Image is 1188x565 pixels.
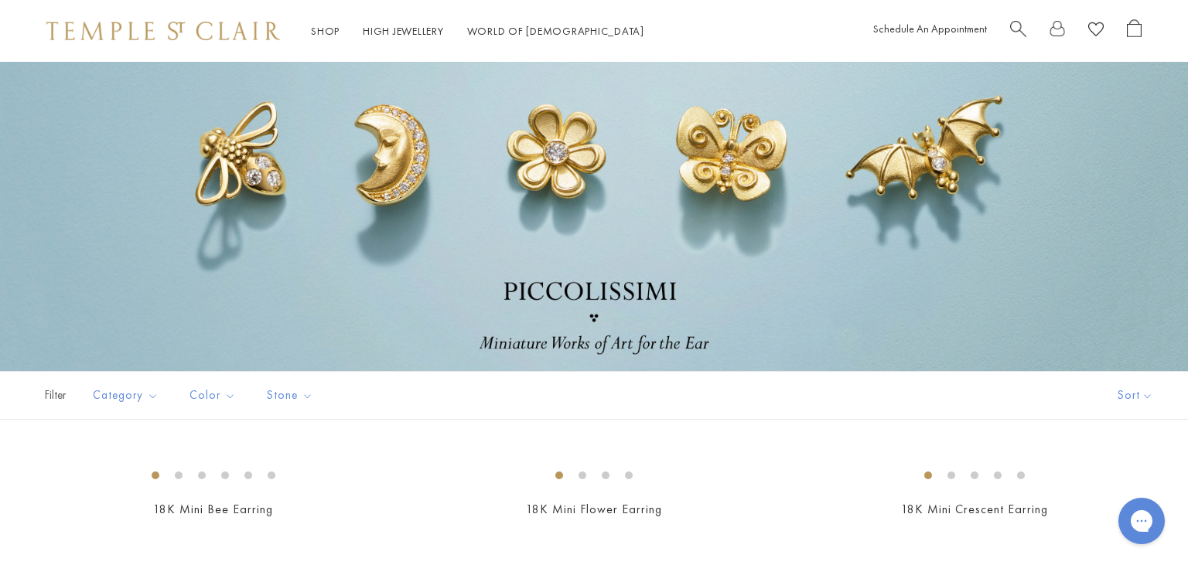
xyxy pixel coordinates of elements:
button: Show sort by [1083,372,1188,419]
a: Search [1010,19,1026,43]
img: Temple St. Clair [46,22,280,40]
a: Open Shopping Bag [1127,19,1142,43]
a: Schedule An Appointment [873,22,987,36]
iframe: Gorgias live chat messenger [1111,492,1173,550]
span: Color [182,386,247,405]
span: Category [85,386,170,405]
button: Category [81,378,170,413]
a: 18K Mini Flower Earring [526,501,662,517]
a: View Wishlist [1088,19,1104,43]
a: High JewelleryHigh Jewellery [363,24,444,38]
button: Color [178,378,247,413]
a: 18K Mini Crescent Earring [901,501,1048,517]
nav: Main navigation [311,22,644,41]
a: World of [DEMOGRAPHIC_DATA]World of [DEMOGRAPHIC_DATA] [467,24,644,38]
span: Stone [259,386,325,405]
button: Stone [255,378,325,413]
a: ShopShop [311,24,340,38]
a: 18K Mini Bee Earring [153,501,273,517]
